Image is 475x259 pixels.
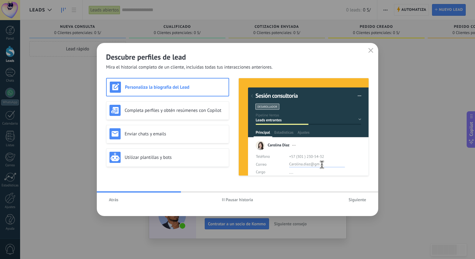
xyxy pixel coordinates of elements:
h3: Completa perfiles y obtén resúmenes con Copilot [125,108,226,113]
h2: Descubre perfiles de lead [106,52,369,62]
button: Pausar historia [219,195,256,204]
span: Atrás [109,197,118,202]
h3: Enviar chats y emails [125,131,226,137]
h3: Personaliza la biografía del Lead [125,84,225,90]
span: Mira el historial completo de un cliente, incluidas todas tus interacciones anteriores. [106,64,272,70]
span: Pausar historia [226,197,253,202]
button: Siguiente [346,195,369,204]
span: Siguiente [349,197,366,202]
button: Atrás [106,195,121,204]
h3: Utilizar plantillas y bots [125,155,226,160]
